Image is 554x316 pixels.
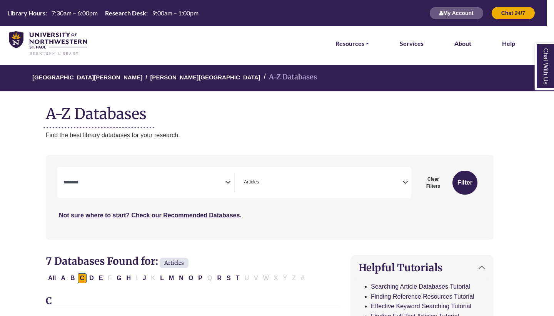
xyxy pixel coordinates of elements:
button: Filter Results S [224,273,233,283]
nav: Search filters [46,155,494,239]
button: Chat 24/7 [491,7,535,20]
a: [GEOGRAPHIC_DATA][PERSON_NAME] [32,73,142,81]
button: Filter Results M [167,273,176,283]
a: My Account [429,10,484,16]
th: Research Desk: [102,9,148,17]
textarea: Search [63,180,225,186]
button: Filter Results B [68,273,77,283]
textarea: Search [260,180,264,186]
a: Hours Today [4,9,202,18]
button: Filter Results R [215,273,224,283]
span: Articles [244,178,259,186]
table: Hours Today [4,9,202,16]
a: Services [400,39,424,49]
a: Finding Reference Resources Tutorial [371,293,474,300]
button: Filter Results O [186,273,195,283]
button: Filter Results H [124,273,133,283]
a: [PERSON_NAME][GEOGRAPHIC_DATA] [150,73,260,81]
button: Filter Results J [140,273,149,283]
span: 7 Databases Found for: [46,255,158,267]
p: Find the best library databases for your research. [46,130,494,140]
a: About [454,39,471,49]
a: Chat 24/7 [491,10,535,16]
button: Filter Results L [158,273,166,283]
h3: C [46,296,341,307]
nav: breadcrumb [46,65,494,91]
button: Filter Results G [114,273,123,283]
button: Filter Results P [196,273,205,283]
li: Articles [241,178,259,186]
span: 9:00am – 1:00pm [152,9,199,17]
li: A-Z Databases [260,72,317,83]
button: Filter Results T [234,273,242,283]
span: 7:30am – 6:00pm [52,9,98,17]
button: All [46,273,58,283]
button: Clear Filters [416,171,451,195]
button: Filter Results C [78,273,87,283]
button: My Account [429,7,484,20]
span: Articles [160,258,189,268]
a: Not sure where to start? Check our Recommended Databases. [59,212,242,219]
div: Alpha-list to filter by first letter of database name [46,274,307,281]
button: Filter Results A [58,273,68,283]
button: Helpful Tutorials [351,255,493,280]
button: Filter Results N [177,273,186,283]
h1: A-Z Databases [46,99,494,123]
th: Library Hours: [4,9,47,17]
a: Help [502,39,515,49]
a: Effective Keyword Searching Tutorial [371,303,471,309]
button: Submit for Search Results [452,171,477,195]
a: Searching Article Databases Tutorial [371,283,470,290]
button: Filter Results E [97,273,105,283]
a: Resources [335,39,369,49]
img: library_home [9,31,87,56]
button: Filter Results D [87,273,96,283]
